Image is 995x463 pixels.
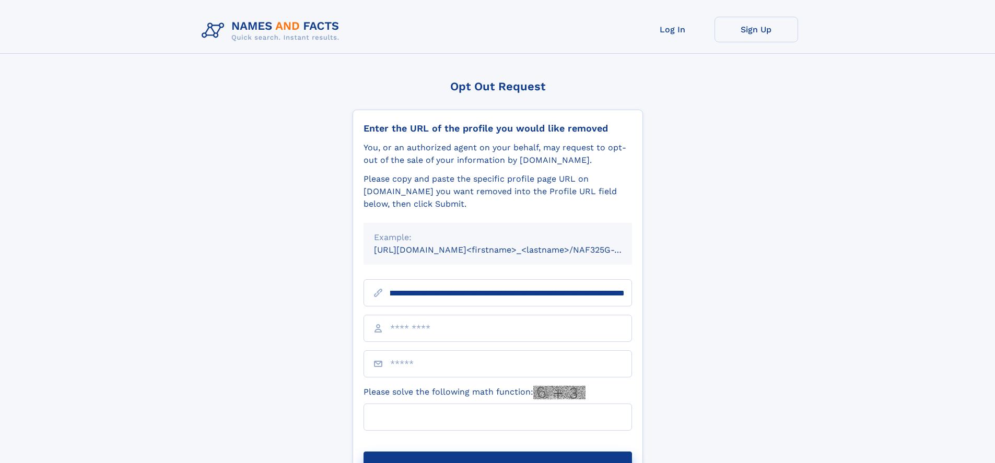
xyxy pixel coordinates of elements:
[715,17,798,42] a: Sign Up
[353,80,643,93] div: Opt Out Request
[374,245,652,255] small: [URL][DOMAIN_NAME]<firstname>_<lastname>/NAF325G-xxxxxxxx
[631,17,715,42] a: Log In
[364,173,632,210] div: Please copy and paste the specific profile page URL on [DOMAIN_NAME] you want removed into the Pr...
[364,141,632,167] div: You, or an authorized agent on your behalf, may request to opt-out of the sale of your informatio...
[374,231,622,244] div: Example:
[197,17,348,45] img: Logo Names and Facts
[364,123,632,134] div: Enter the URL of the profile you would like removed
[364,386,586,399] label: Please solve the following math function:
